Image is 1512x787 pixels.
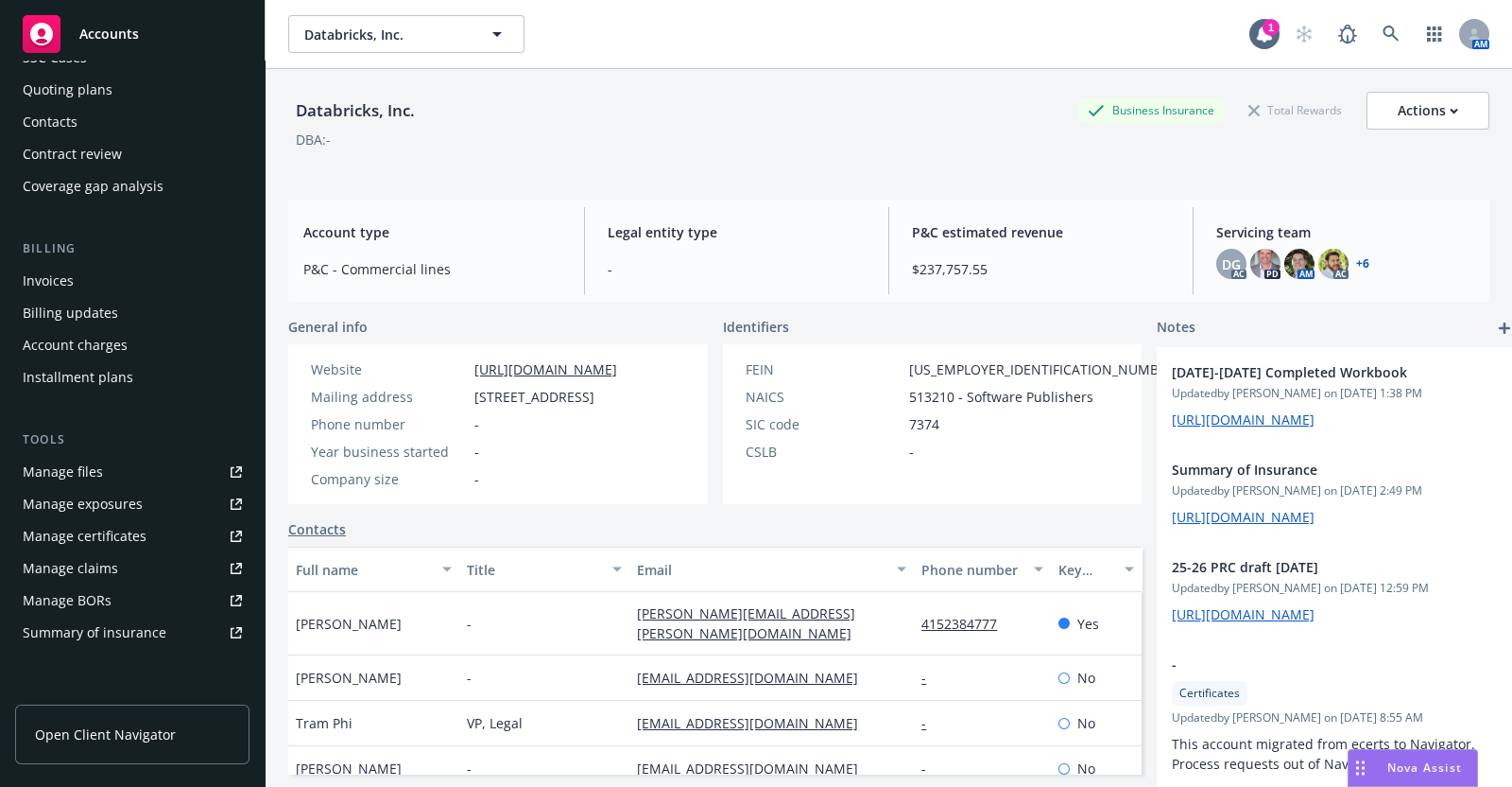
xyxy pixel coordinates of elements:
span: Summary of Insurance [1172,460,1452,480]
div: Company size [311,469,467,489]
span: Updated by [PERSON_NAME] on [DATE] 1:38 PM [1172,385,1501,402]
span: No [1077,713,1095,733]
a: [URL][DOMAIN_NAME] [1172,605,1314,623]
span: - [474,414,479,434]
span: Notes [1157,317,1195,340]
div: Billing updates [23,298,118,328]
span: Open Client Navigator [35,725,176,744]
a: Manage claims [15,553,249,584]
span: Updated by [PERSON_NAME] on [DATE] 8:55 AM [1172,709,1501,726]
span: [STREET_ADDRESS] [474,387,594,407]
span: 7374 [909,414,939,434]
a: Manage exposures [15,489,249,519]
a: Manage BORs [15,586,249,616]
span: No [1077,759,1095,778]
a: Invoices [15,266,249,296]
div: Installment plans [23,362,133,393]
a: Manage certificates [15,521,249,551]
div: SIC code [746,414,902,434]
a: Accounts [15,8,249,61]
a: Coverage gap analysis [15,171,249,201]
div: FEIN [746,359,902,379]
div: Contacts [23,107,77,137]
button: Email [629,547,914,592]
div: Databricks, Inc. [288,98,422,123]
span: [PERSON_NAME] [296,759,402,778]
span: P&C - Commercial lines [303,259,561,279]
button: Key contact [1051,547,1142,592]
a: Search [1372,15,1410,53]
div: Tools [15,430,249,449]
div: Key contact [1058,560,1113,580]
img: photo [1284,249,1314,279]
div: Website [311,359,467,379]
a: [EMAIL_ADDRESS][DOMAIN_NAME] [637,714,873,732]
a: 4152384777 [921,615,1012,633]
button: Phone number [914,547,1050,592]
div: Manage certificates [23,521,146,551]
div: NAICS [746,387,902,407]
span: - [909,442,914,462]
div: Quoting plans [23,75,112,105]
a: - [921,714,941,732]
span: P&C estimated revenue [912,222,1170,242]
div: Account charges [23,330,128,360]
img: photo [1250,249,1280,279]
div: CSLB [746,442,902,462]
a: [EMAIL_ADDRESS][DOMAIN_NAME] [637,669,873,687]
button: Nova Assist [1348,749,1478,787]
a: +6 [1356,258,1369,270]
a: Switch app [1416,15,1453,53]
a: - [921,760,941,778]
div: Billing [15,239,249,258]
div: Drag to move [1349,750,1372,786]
a: Report a Bug [1329,15,1366,53]
span: - [608,259,866,279]
span: - [474,469,479,489]
div: Email [637,560,885,580]
a: Quoting plans [15,75,249,105]
a: Summary of insurance [15,618,249,648]
span: Accounts [79,26,139,42]
a: Account charges [15,330,249,360]
span: [US_EMPLOYER_IDENTIFICATION_NUMBER] [909,359,1179,379]
span: General info [288,317,368,337]
a: [URL][DOMAIN_NAME] [474,360,617,378]
div: Manage claims [23,553,118,584]
div: Phone number [921,560,1022,580]
div: Total Rewards [1239,98,1351,122]
span: 25-26 PRC draft [DATE] [1172,557,1452,577]
button: Actions [1366,92,1489,130]
div: Contract review [23,139,122,169]
span: Certificates [1179,685,1240,702]
span: - [467,614,472,634]
span: Yes [1077,614,1099,634]
a: [PERSON_NAME][EMAIL_ADDRESS][PERSON_NAME][DOMAIN_NAME] [637,604,867,642]
button: Databricks, Inc. [288,15,524,53]
span: - [467,668,472,688]
a: Contacts [288,519,346,539]
div: Manage files [23,457,103,487]
span: Identifiers [723,317,789,337]
a: [EMAIL_ADDRESS][DOMAIN_NAME] [637,760,873,778]
a: Contacts [15,107,249,137]
div: Business Insurance [1078,98,1224,122]
span: Tram Phi [296,713,352,733]
a: Start snowing [1285,15,1323,53]
div: Manage exposures [23,489,143,519]
span: [PERSON_NAME] [296,668,402,688]
div: Coverage gap analysis [23,171,163,201]
span: [DATE]-[DATE] Completed Workbook [1172,362,1452,382]
div: Invoices [23,266,74,296]
button: Title [459,547,630,592]
span: 513210 - Software Publishers [909,387,1093,407]
div: Mailing address [311,387,467,407]
div: Actions [1398,93,1458,129]
a: - [921,669,941,687]
span: - [474,442,479,462]
span: Legal entity type [608,222,866,242]
span: Databricks, Inc. [304,25,468,44]
button: Full name [288,547,459,592]
span: DG [1222,254,1241,274]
